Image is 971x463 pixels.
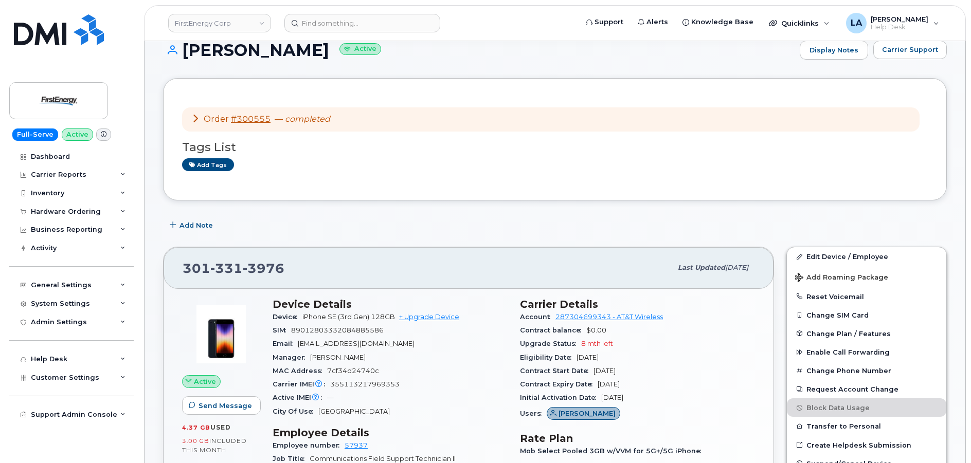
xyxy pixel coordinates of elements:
[787,398,946,417] button: Block Data Usage
[399,313,459,321] a: + Upgrade Device
[182,158,234,171] a: Add tags
[199,401,252,411] span: Send Message
[675,12,761,32] a: Knowledge Base
[594,367,616,375] span: [DATE]
[787,343,946,361] button: Enable Call Forwarding
[691,17,753,27] span: Knowledge Base
[839,13,946,33] div: Lanette Aparicio
[559,409,616,418] span: [PERSON_NAME]
[273,367,327,375] span: MAC Address
[646,17,668,27] span: Alerts
[327,394,334,401] span: —
[273,394,327,401] span: Active IMEI
[678,264,725,271] span: Last updated
[795,273,888,283] span: Add Roaming Package
[555,313,663,321] a: 287304699343 - AT&T Wireless
[168,14,271,32] a: FirstEnergy Corp
[520,340,581,347] span: Upgrade Status
[926,418,963,455] iframe: Messenger Launcher
[275,114,330,124] span: —
[520,410,547,417] span: Users
[190,303,252,365] img: image20231002-3703462-1angbar.jpeg
[787,361,946,380] button: Change Phone Number
[273,427,508,439] h3: Employee Details
[182,437,209,445] span: 3.00 GB
[520,354,577,361] span: Eligibility Date
[787,247,946,266] a: Edit Device / Employee
[873,41,947,59] button: Carrier Support
[273,313,302,321] span: Device
[520,298,755,310] h3: Carrier Details
[787,417,946,435] button: Transfer to Personal
[310,455,456,462] span: Communications Field Support Technician II
[285,114,330,124] em: completed
[520,380,598,388] span: Contract Expiry Date
[179,220,213,230] span: Add Note
[787,380,946,398] button: Request Account Change
[547,410,620,417] a: [PERSON_NAME]
[182,141,928,154] h3: Tags List
[579,12,631,32] a: Support
[273,408,318,415] span: City Of Use
[520,394,601,401] span: Initial Activation Date
[806,329,891,337] span: Change Plan / Features
[882,45,938,54] span: Carrier Support
[327,367,379,375] span: 7cf34d24740c
[601,394,623,401] span: [DATE]
[787,266,946,287] button: Add Roaming Package
[871,15,928,23] span: [PERSON_NAME]
[851,17,862,29] span: LA
[182,396,261,415] button: Send Message
[345,441,368,449] a: 57937
[302,313,395,321] span: iPhone SE (3rd Gen) 128GB
[194,377,216,386] span: Active
[318,408,390,415] span: [GEOGRAPHIC_DATA]
[183,261,284,276] span: 301
[577,354,599,361] span: [DATE]
[273,354,310,361] span: Manager
[273,340,298,347] span: Email
[595,17,623,27] span: Support
[806,348,890,356] span: Enable Call Forwarding
[339,43,381,55] small: Active
[520,313,555,321] span: Account
[273,326,291,334] span: SIM
[330,380,400,388] span: 355113217969353
[581,340,613,347] span: 8 mth left
[762,13,837,33] div: Quicklinks
[273,441,345,449] span: Employee number
[520,447,706,455] span: Mob Select Pooled 3GB w/VVM for 5G+/5G iPhone
[163,216,222,234] button: Add Note
[520,326,586,334] span: Contract balance
[871,23,928,31] span: Help Desk
[725,264,748,271] span: [DATE]
[210,261,243,276] span: 331
[273,455,310,462] span: Job Title
[291,326,384,334] span: 89012803332084885586
[231,114,271,124] a: #300555
[310,354,366,361] span: [PERSON_NAME]
[182,437,247,454] span: included this month
[787,306,946,324] button: Change SIM Card
[204,114,229,124] span: Order
[586,326,606,334] span: $0.00
[182,424,210,431] span: 4.37 GB
[273,298,508,310] h3: Device Details
[273,380,330,388] span: Carrier IMEI
[787,436,946,454] a: Create Helpdesk Submission
[243,261,284,276] span: 3976
[598,380,620,388] span: [DATE]
[781,19,819,27] span: Quicklinks
[284,14,440,32] input: Find something...
[163,41,795,59] h1: [PERSON_NAME]
[787,287,946,306] button: Reset Voicemail
[631,12,675,32] a: Alerts
[210,423,231,431] span: used
[787,324,946,343] button: Change Plan / Features
[520,432,755,445] h3: Rate Plan
[520,367,594,375] span: Contract Start Date
[800,41,868,60] a: Display Notes
[298,340,415,347] span: [EMAIL_ADDRESS][DOMAIN_NAME]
